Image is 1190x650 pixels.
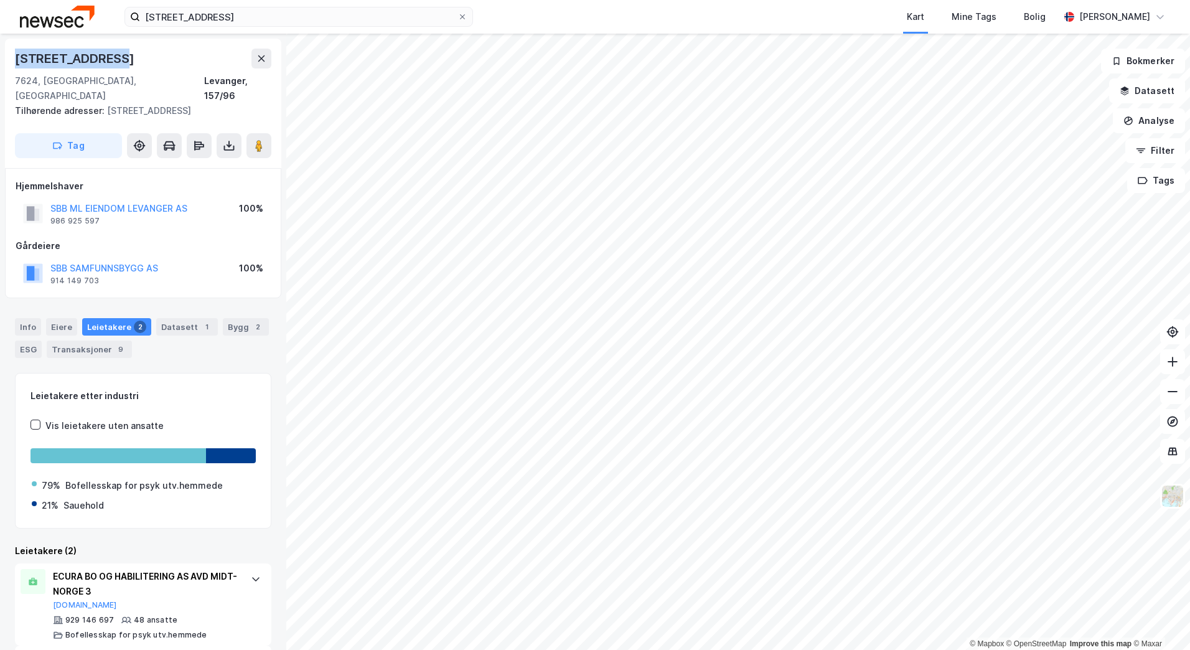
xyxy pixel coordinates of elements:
div: 929 146 697 [65,615,114,625]
div: 79% [42,478,60,493]
div: [STREET_ADDRESS] [15,49,137,68]
div: ESG [15,341,42,358]
button: Analyse [1113,108,1185,133]
div: Levanger, 157/96 [204,73,271,103]
div: Hjemmelshaver [16,179,271,194]
div: Leietakere [82,318,151,336]
div: Gårdeiere [16,238,271,253]
div: 1 [200,321,213,333]
button: Tag [15,133,122,158]
span: Tilhørende adresser: [15,105,107,116]
div: 100% [239,261,263,276]
button: Bokmerker [1101,49,1185,73]
div: Leietakere (2) [15,544,271,558]
div: Datasett [156,318,218,336]
button: [DOMAIN_NAME] [53,600,117,610]
div: [PERSON_NAME] [1079,9,1150,24]
button: Tags [1127,168,1185,193]
div: Vis leietakere uten ansatte [45,418,164,433]
div: ECURA BO OG HABILITERING AS AVD MIDT-NORGE 3 [53,569,238,599]
div: Mine Tags [952,9,996,24]
a: Mapbox [970,639,1004,648]
div: 9 [115,343,127,356]
div: Bofellesskap for psyk utv.hemmede [65,630,207,640]
div: Eiere [46,318,77,336]
div: Info [15,318,41,336]
div: [STREET_ADDRESS] [15,103,261,118]
div: 100% [239,201,263,216]
div: 986 925 597 [50,216,100,226]
iframe: Chat Widget [1128,590,1190,650]
div: Leietakere etter industri [30,389,256,403]
div: Kart [907,9,924,24]
div: Sauehold [63,498,104,513]
div: 48 ansatte [134,615,177,625]
input: Søk på adresse, matrikkel, gårdeiere, leietakere eller personer [140,7,457,26]
div: Bofellesskap for psyk utv.hemmede [65,478,223,493]
button: Datasett [1109,78,1185,103]
div: 7624, [GEOGRAPHIC_DATA], [GEOGRAPHIC_DATA] [15,73,204,103]
div: Bygg [223,318,269,336]
div: 914 149 703 [50,276,99,286]
a: Improve this map [1070,639,1131,648]
a: OpenStreetMap [1006,639,1067,648]
img: Z [1161,484,1184,508]
img: newsec-logo.f6e21ccffca1b3a03d2d.png [20,6,95,27]
div: Kontrollprogram for chat [1128,590,1190,650]
div: 2 [251,321,264,333]
button: Filter [1125,138,1185,163]
div: 2 [134,321,146,333]
div: Bolig [1024,9,1046,24]
div: Transaksjoner [47,341,132,358]
div: 21% [42,498,59,513]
